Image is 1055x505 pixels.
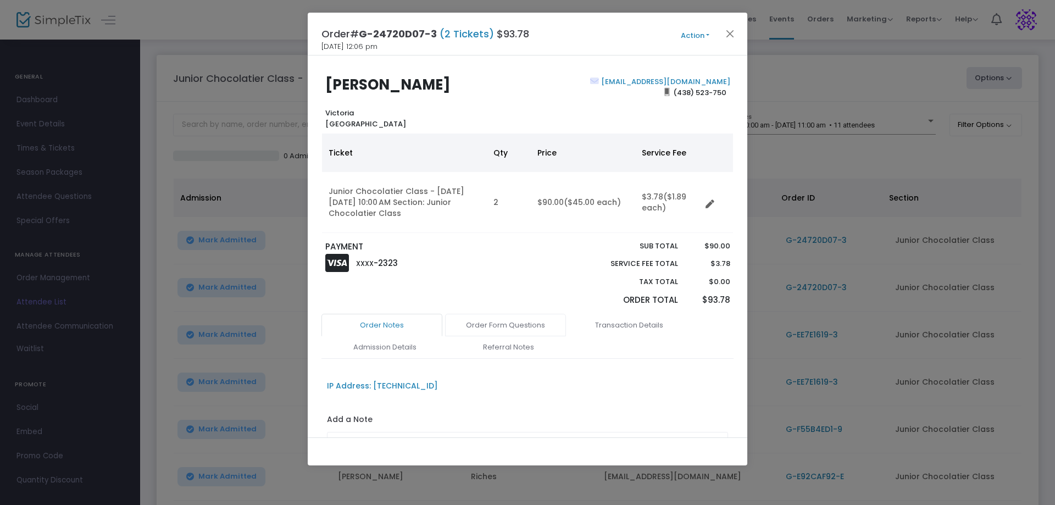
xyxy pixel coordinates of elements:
th: Service Fee [635,134,701,172]
div: IP Address: [TECHNICAL_ID] [327,380,438,392]
p: $3.78 [688,258,730,269]
td: 2 [487,172,531,233]
a: Admission Details [324,336,445,359]
th: Qty [487,134,531,172]
button: Close [723,26,737,41]
div: Data table [322,134,733,233]
td: $90.00 [531,172,635,233]
span: (2 Tickets) [437,27,497,41]
th: Ticket [322,134,487,172]
th: Price [531,134,635,172]
span: ($45.00 each) [564,197,621,208]
span: ($1.89 each) [642,191,686,213]
a: Order Form Questions [445,314,566,337]
p: Sub total [585,241,678,252]
span: (438) 523-750 [670,84,730,101]
a: Order Notes [321,314,442,337]
b: Victoria [GEOGRAPHIC_DATA] [325,108,406,129]
b: [PERSON_NAME] [325,75,451,95]
p: Service Fee Total [585,258,678,269]
p: PAYMENT [325,241,523,253]
span: XXXX [356,259,374,268]
span: -2323 [374,257,398,269]
p: $0.00 [688,276,730,287]
td: $3.78 [635,172,701,233]
p: Tax Total [585,276,678,287]
p: Order Total [585,294,678,307]
button: Action [662,30,728,42]
span: [DATE] 12:06 pm [321,41,377,52]
a: [EMAIL_ADDRESS][DOMAIN_NAME] [599,76,730,87]
p: $93.78 [688,294,730,307]
label: Add a Note [327,414,373,428]
span: G-24720D07-3 [359,27,437,41]
a: Referral Notes [448,336,569,359]
td: Junior Chocolatier Class - [DATE] [DATE] 10:00 AM Section: Junior Chocolatier Class [322,172,487,233]
a: Transaction Details [569,314,690,337]
h4: Order# $93.78 [321,26,529,41]
p: $90.00 [688,241,730,252]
